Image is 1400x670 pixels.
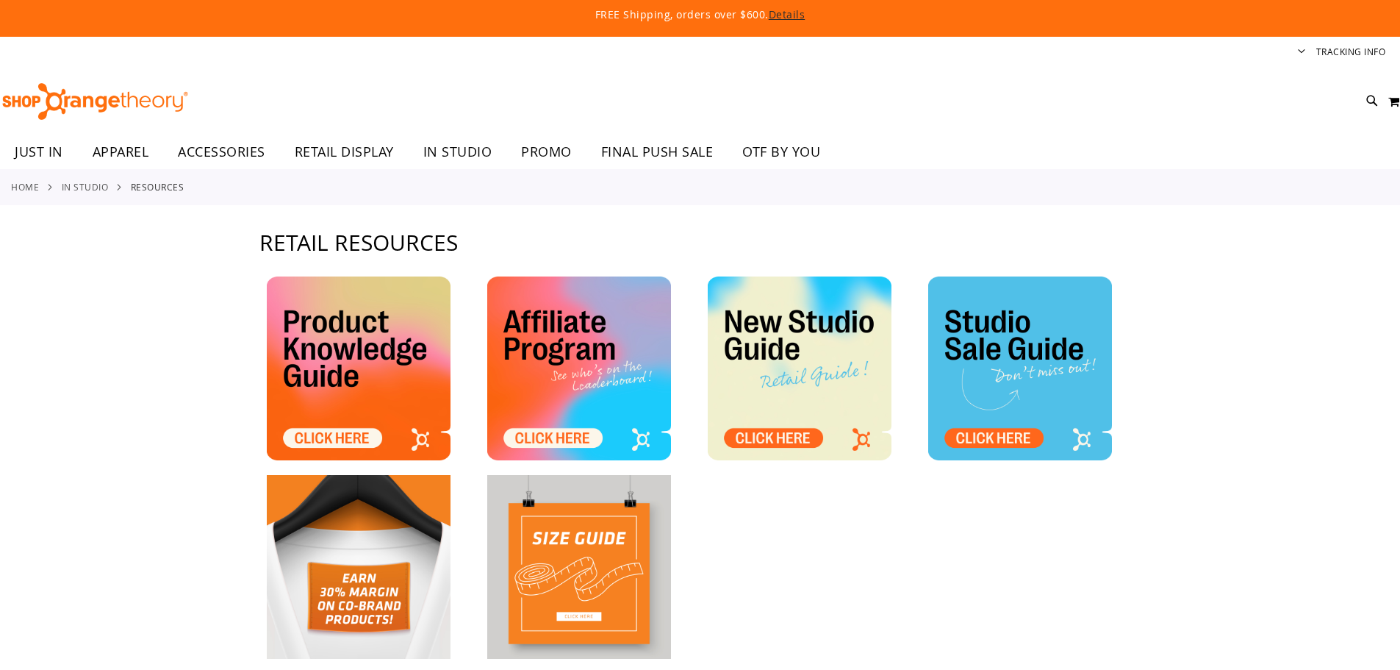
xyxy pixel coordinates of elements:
[586,135,728,169] a: FINAL PUSH SALE
[521,135,572,168] span: PROMO
[742,135,820,168] span: OTF BY YOU
[1298,46,1305,60] button: Account menu
[267,475,450,659] img: OTF Tile - Co Brand Marketing
[280,135,409,169] a: RETAIL DISPLAY
[295,135,394,168] span: RETAIL DISPLAY
[601,135,714,168] span: FINAL PUSH SALE
[62,180,109,193] a: IN STUDIO
[259,231,1141,254] h2: Retail Resources
[769,7,805,21] a: Details
[506,135,586,169] a: PROMO
[163,135,280,169] a: ACCESSORIES
[423,135,492,168] span: IN STUDIO
[131,180,184,193] strong: Resources
[928,277,1112,460] img: OTF - Studio Sale Tile
[487,277,671,460] img: OTF Affiliate Tile
[178,135,265,168] span: ACCESSORIES
[409,135,507,168] a: IN STUDIO
[78,135,164,169] a: APPAREL
[11,180,39,193] a: Home
[1316,46,1386,58] a: Tracking Info
[93,135,149,168] span: APPAREL
[728,135,835,169] a: OTF BY YOU
[15,135,63,168] span: JUST IN
[259,7,1141,22] p: FREE Shipping, orders over $600.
